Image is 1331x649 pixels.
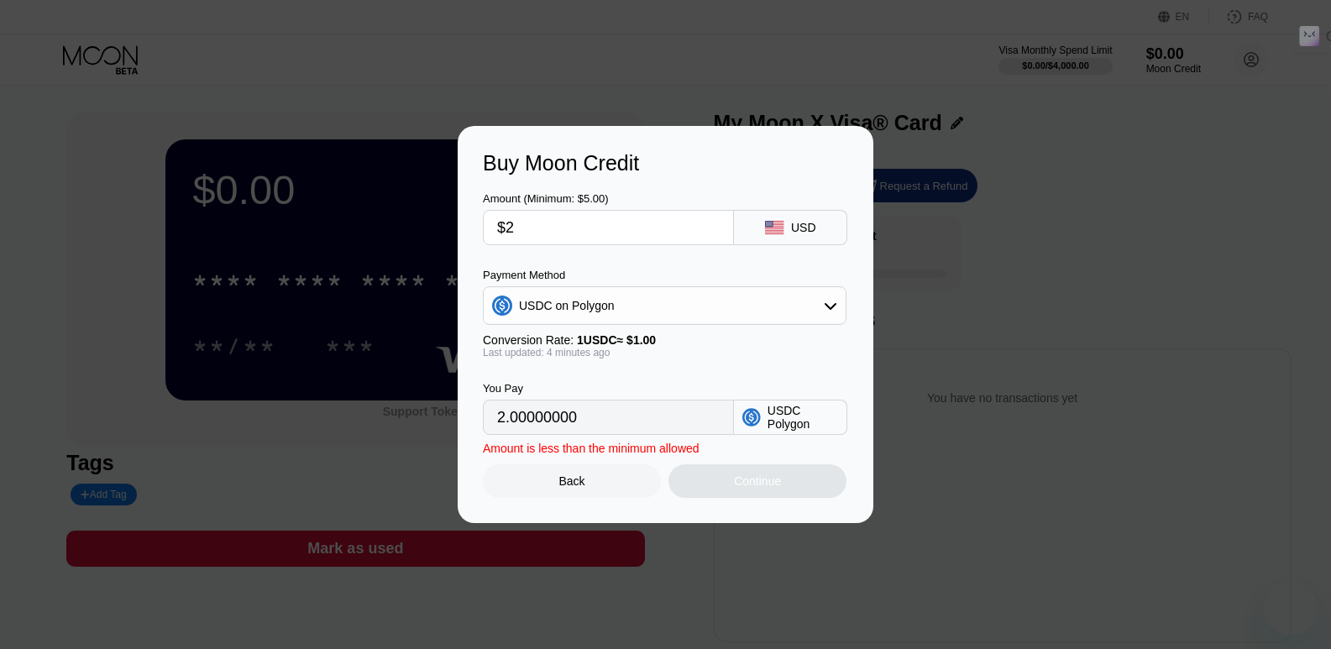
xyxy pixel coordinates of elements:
span: 1 USDC ≈ $1.00 [577,333,656,347]
div: USD [791,221,816,234]
iframe: Button to launch messaging window [1264,582,1318,636]
div: Back [483,464,661,498]
input: $0.00 [497,211,720,244]
div: Buy Moon Credit [483,151,848,175]
div: USDC Polygon [768,404,838,431]
div: You Pay [483,382,734,395]
div: USDC on Polygon [519,299,615,312]
div: Last updated: 4 minutes ago [483,347,846,359]
div: Amount (Minimum: $5.00) [483,192,734,205]
div: Payment Method [483,269,846,281]
div: Conversion Rate: [483,333,846,347]
div: USDC on Polygon [484,289,846,322]
div: Back [559,474,585,488]
div: Amount is less than the minimum allowed [483,442,700,455]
